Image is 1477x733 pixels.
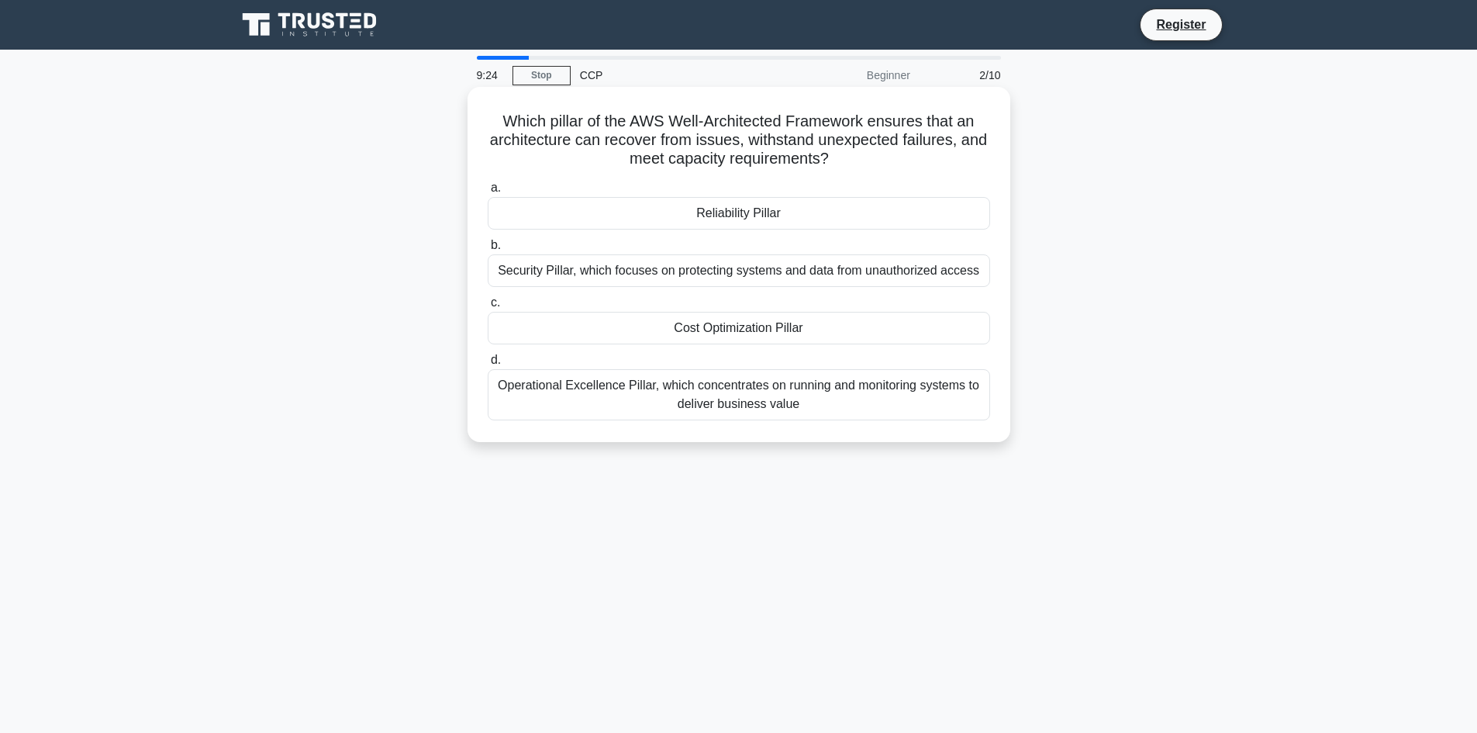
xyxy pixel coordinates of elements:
[491,238,501,251] span: b.
[491,181,501,194] span: a.
[571,60,784,91] div: CCP
[1147,15,1215,34] a: Register
[784,60,920,91] div: Beginner
[488,369,990,420] div: Operational Excellence Pillar, which concentrates on running and monitoring systems to deliver bu...
[512,66,571,85] a: Stop
[920,60,1010,91] div: 2/10
[468,60,512,91] div: 9:24
[491,353,501,366] span: d.
[486,112,992,169] h5: Which pillar of the AWS Well-Architected Framework ensures that an architecture can recover from ...
[488,197,990,230] div: Reliability Pillar
[488,254,990,287] div: Security Pillar, which focuses on protecting systems and data from unauthorized access
[491,296,500,309] span: c.
[488,312,990,344] div: Cost Optimization Pillar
